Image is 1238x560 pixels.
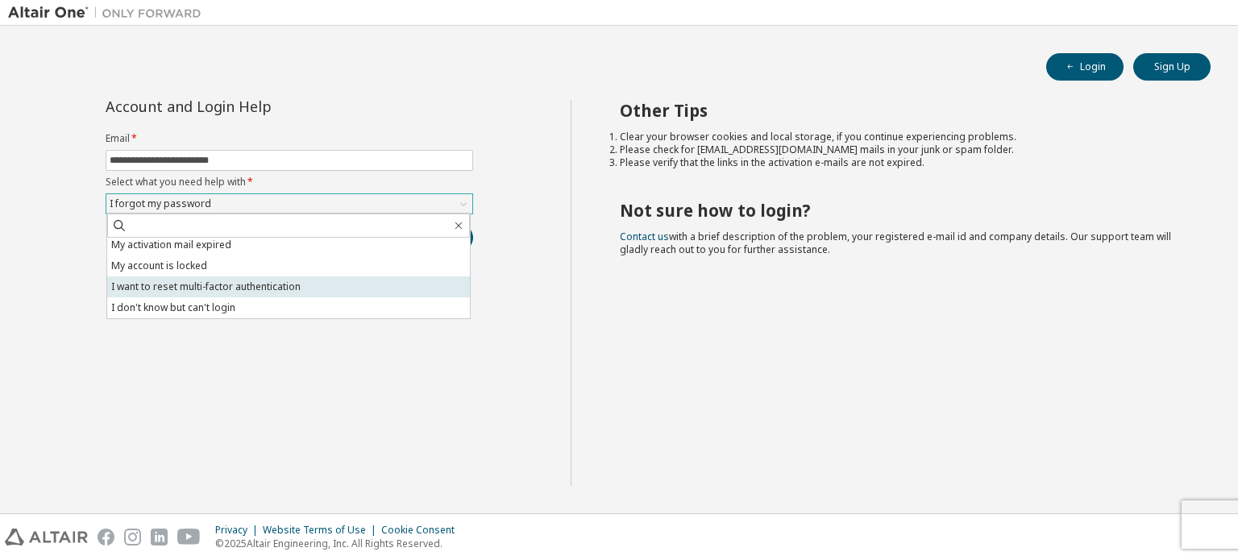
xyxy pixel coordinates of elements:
li: Please check for [EMAIL_ADDRESS][DOMAIN_NAME] mails in your junk or spam folder. [620,143,1182,156]
li: My activation mail expired [107,234,470,255]
div: Account and Login Help [106,100,400,113]
span: with a brief description of the problem, your registered e-mail id and company details. Our suppo... [620,230,1171,256]
label: Email [106,132,473,145]
button: Login [1046,53,1124,81]
label: Select what you need help with [106,176,473,189]
li: Please verify that the links in the activation e-mails are not expired. [620,156,1182,169]
li: Clear your browser cookies and local storage, if you continue experiencing problems. [620,131,1182,143]
img: altair_logo.svg [5,529,88,545]
div: I forgot my password [106,194,472,214]
img: linkedin.svg [151,529,168,545]
a: Contact us [620,230,669,243]
div: I forgot my password [107,195,214,213]
img: youtube.svg [177,529,201,545]
button: Sign Up [1133,53,1211,81]
img: facebook.svg [98,529,114,545]
p: © 2025 Altair Engineering, Inc. All Rights Reserved. [215,537,464,550]
div: Cookie Consent [381,524,464,537]
div: Website Terms of Use [263,524,381,537]
h2: Not sure how to login? [620,200,1182,221]
img: Altair One [8,5,210,21]
img: instagram.svg [124,529,141,545]
h2: Other Tips [620,100,1182,121]
div: Privacy [215,524,263,537]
